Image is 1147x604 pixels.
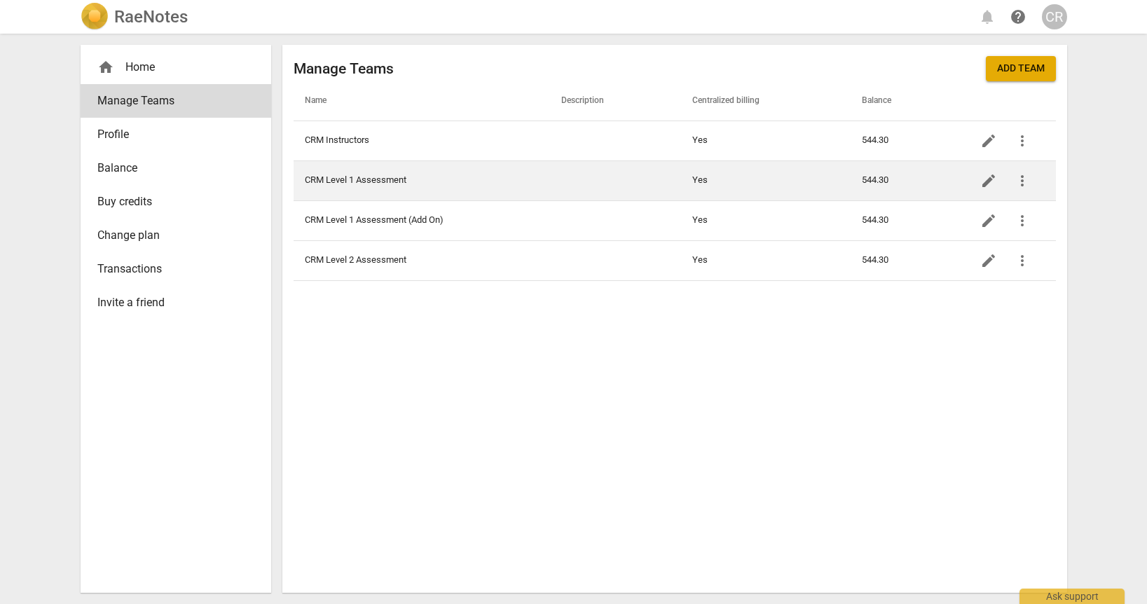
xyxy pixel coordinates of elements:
span: Invite a friend [97,294,243,311]
a: LogoRaeNotes [81,3,188,31]
span: edit [980,252,997,269]
span: more_vert [1014,132,1031,149]
span: Name [305,95,343,107]
a: Profile [81,118,271,151]
td: 544.30 [851,121,960,160]
a: Manage Teams [81,84,271,118]
span: Balance [97,160,243,177]
div: Home [97,59,243,76]
span: Profile [97,126,243,143]
span: edit [980,172,997,189]
td: 544.30 [851,240,960,280]
span: Balance [862,95,908,107]
td: CRM Level 1 Assessment (Add On) [294,200,551,240]
span: edit [980,132,997,149]
span: Transactions [97,261,243,277]
td: Yes [681,240,851,280]
span: more_vert [1014,212,1031,229]
span: more_vert [1014,252,1031,269]
span: Manage Teams [97,92,243,109]
a: Balance [81,151,271,185]
span: Add team [997,62,1045,76]
h2: Manage Teams [294,60,394,78]
td: CRM Instructors [294,121,551,160]
td: 544.30 [851,200,960,240]
span: Centralized billing [692,95,776,107]
span: Change plan [97,227,243,244]
a: Change plan [81,219,271,252]
td: Yes [681,121,851,160]
td: Yes [681,160,851,200]
td: CRM Level 1 Assessment [294,160,551,200]
span: home [97,59,114,76]
td: CRM Level 2 Assessment [294,240,551,280]
a: Transactions [81,252,271,286]
td: Yes [681,200,851,240]
button: CR [1042,4,1067,29]
a: Buy credits [81,185,271,219]
td: 544.30 [851,160,960,200]
a: Invite a friend [81,286,271,320]
span: edit [980,212,997,229]
span: help [1010,8,1026,25]
img: Logo [81,3,109,31]
span: more_vert [1014,172,1031,189]
a: Help [1005,4,1031,29]
div: Home [81,50,271,84]
div: Ask support [1019,589,1125,604]
span: Description [561,95,621,107]
button: Add team [986,56,1056,81]
h2: RaeNotes [114,7,188,27]
span: Buy credits [97,193,243,210]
